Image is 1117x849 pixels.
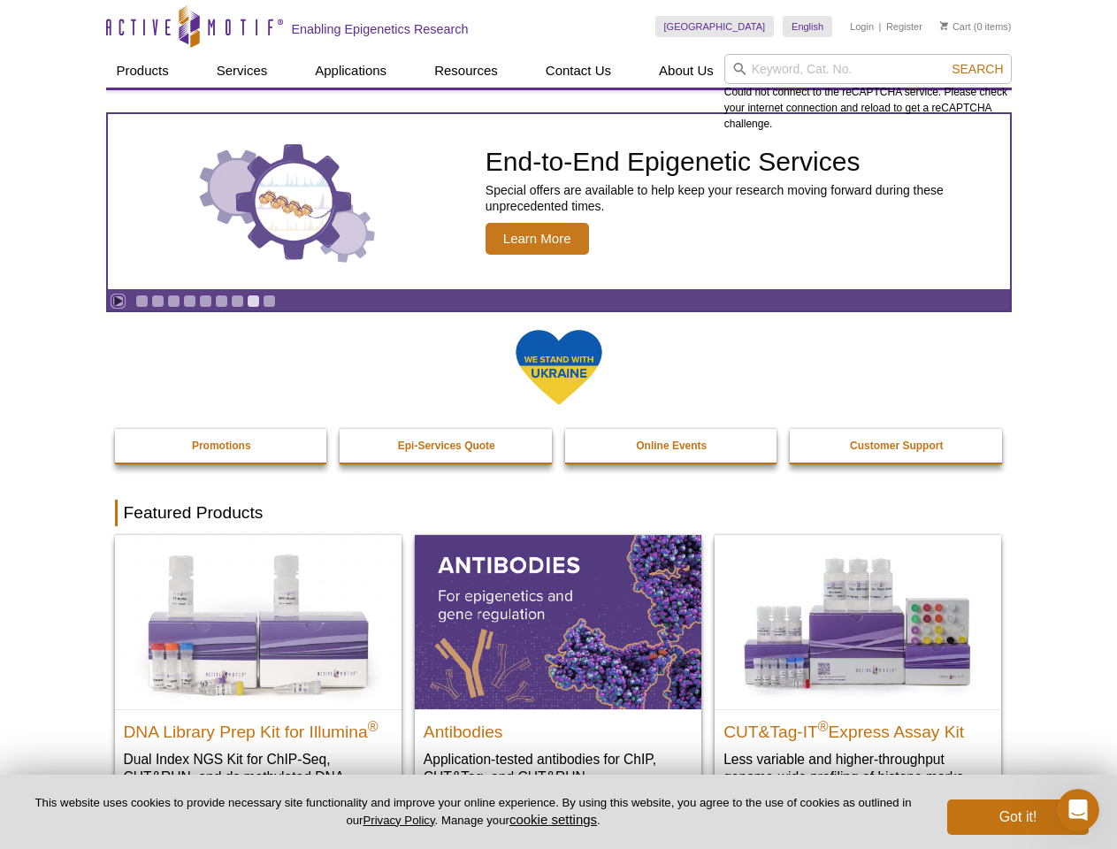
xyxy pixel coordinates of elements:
a: CUT&Tag-IT® Express Assay Kit CUT&Tag-IT®Express Assay Kit Less variable and higher-throughput ge... [715,535,1001,803]
input: Keyword, Cat. No. [724,54,1012,84]
a: Services [206,54,279,88]
a: Contact Us [535,54,622,88]
img: Three gears with decorative charts inside the larger center gear. [199,140,376,264]
a: Three gears with decorative charts inside the larger center gear. End-to-End Epigenetic Services ... [108,114,1010,289]
a: Register [886,20,922,33]
a: About Us [648,54,724,88]
a: Go to slide 5 [199,294,212,308]
p: Less variable and higher-throughput genome-wide profiling of histone marks​. [723,750,992,786]
h2: Enabling Epigenetics Research [292,21,469,37]
div: Could not connect to the reCAPTCHA service. Please check your internet connection and reload to g... [724,54,1012,132]
img: All Antibodies [415,535,701,708]
strong: Online Events [636,440,707,452]
sup: ® [818,718,829,733]
a: Privacy Policy [363,814,434,827]
article: End-to-End Epigenetic Services [108,114,1010,289]
h2: End-to-End Epigenetic Services [486,149,1001,175]
li: (0 items) [940,16,1012,37]
a: Toggle autoplay [111,294,125,308]
a: Promotions [115,429,329,463]
p: Application-tested antibodies for ChIP, CUT&Tag, and CUT&RUN. [424,750,692,786]
a: Products [106,54,180,88]
li: | [879,16,882,37]
a: Go to slide 6 [215,294,228,308]
h2: Antibodies [424,715,692,741]
button: Search [946,61,1008,77]
a: Resources [424,54,509,88]
sup: ® [368,718,379,733]
a: Go to slide 1 [135,294,149,308]
strong: Customer Support [850,440,943,452]
button: Got it! [947,799,1089,835]
a: Login [850,20,874,33]
a: DNA Library Prep Kit for Illumina DNA Library Prep Kit for Illumina® Dual Index NGS Kit for ChIP-... [115,535,402,821]
a: Online Events [565,429,779,463]
a: Go to slide 7 [231,294,244,308]
span: Learn More [486,223,589,255]
button: cookie settings [509,812,597,827]
img: We Stand With Ukraine [515,328,603,407]
h2: Featured Products [115,500,1003,526]
p: Special offers are available to help keep your research moving forward during these unprecedented... [486,182,1001,214]
iframe: Intercom live chat [1057,789,1099,831]
img: Your Cart [940,21,948,30]
a: Go to slide 4 [183,294,196,308]
p: This website uses cookies to provide necessary site functionality and improve your online experie... [28,795,918,829]
strong: Promotions [192,440,251,452]
a: Go to slide 2 [151,294,164,308]
a: Applications [304,54,397,88]
h2: CUT&Tag-IT Express Assay Kit [723,715,992,741]
a: All Antibodies Antibodies Application-tested antibodies for ChIP, CUT&Tag, and CUT&RUN. [415,535,701,803]
img: CUT&Tag-IT® Express Assay Kit [715,535,1001,708]
a: [GEOGRAPHIC_DATA] [655,16,775,37]
a: English [783,16,832,37]
a: Go to slide 9 [263,294,276,308]
p: Dual Index NGS Kit for ChIP-Seq, CUT&RUN, and ds methylated DNA assays. [124,750,393,804]
a: Customer Support [790,429,1004,463]
a: Go to slide 8 [247,294,260,308]
a: Epi-Services Quote [340,429,554,463]
h2: DNA Library Prep Kit for Illumina [124,715,393,741]
img: DNA Library Prep Kit for Illumina [115,535,402,708]
strong: Epi-Services Quote [398,440,495,452]
a: Cart [940,20,971,33]
a: Go to slide 3 [167,294,180,308]
span: Search [952,62,1003,76]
